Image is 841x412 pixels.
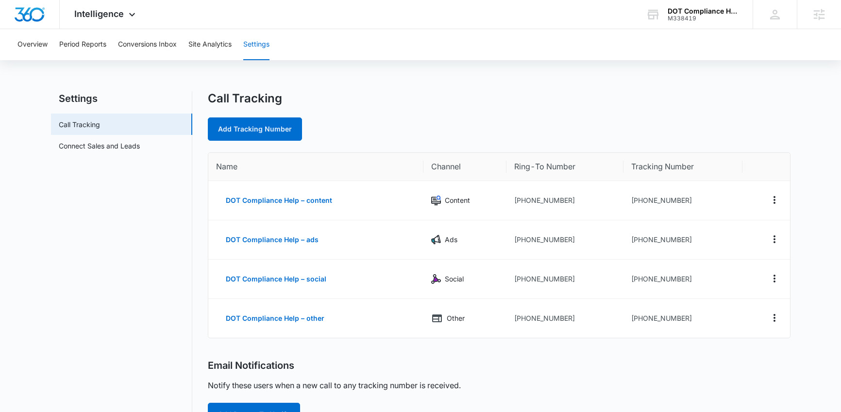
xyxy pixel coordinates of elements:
img: Social [431,274,441,284]
button: DOT Compliance Help – other [216,307,334,330]
td: [PHONE_NUMBER] [623,299,742,338]
div: account name [668,7,739,15]
td: [PHONE_NUMBER] [623,260,742,299]
h2: Settings [51,91,192,106]
p: Ads [445,234,457,245]
button: DOT Compliance Help – content [216,189,342,212]
td: [PHONE_NUMBER] [506,260,623,299]
button: Actions [767,310,782,326]
th: Name [208,153,424,181]
img: Ads [431,235,441,245]
td: [PHONE_NUMBER] [506,220,623,260]
button: Period Reports [59,29,106,60]
th: Channel [423,153,506,181]
button: Actions [767,231,782,247]
button: Actions [767,271,782,286]
button: Overview [17,29,48,60]
img: Content [431,196,441,205]
div: account id [668,15,739,22]
p: Content [445,195,470,206]
a: Connect Sales and Leads [59,141,140,151]
h1: Call Tracking [208,91,282,106]
span: Intelligence [74,9,124,19]
p: Social [445,274,464,284]
td: [PHONE_NUMBER] [506,181,623,220]
h2: Email Notifications [208,360,294,372]
button: DOT Compliance Help – ads [216,228,328,251]
td: [PHONE_NUMBER] [623,220,742,260]
button: DOT Compliance Help – social [216,267,336,291]
button: Actions [767,192,782,208]
a: Add Tracking Number [208,117,302,141]
td: [PHONE_NUMBER] [506,299,623,338]
a: Call Tracking [59,119,100,130]
p: Other [447,313,465,324]
p: Notify these users when a new call to any tracking number is received. [208,379,461,391]
td: [PHONE_NUMBER] [623,181,742,220]
button: Conversions Inbox [118,29,177,60]
th: Ring-To Number [506,153,623,181]
th: Tracking Number [623,153,742,181]
button: Site Analytics [188,29,232,60]
button: Settings [243,29,269,60]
